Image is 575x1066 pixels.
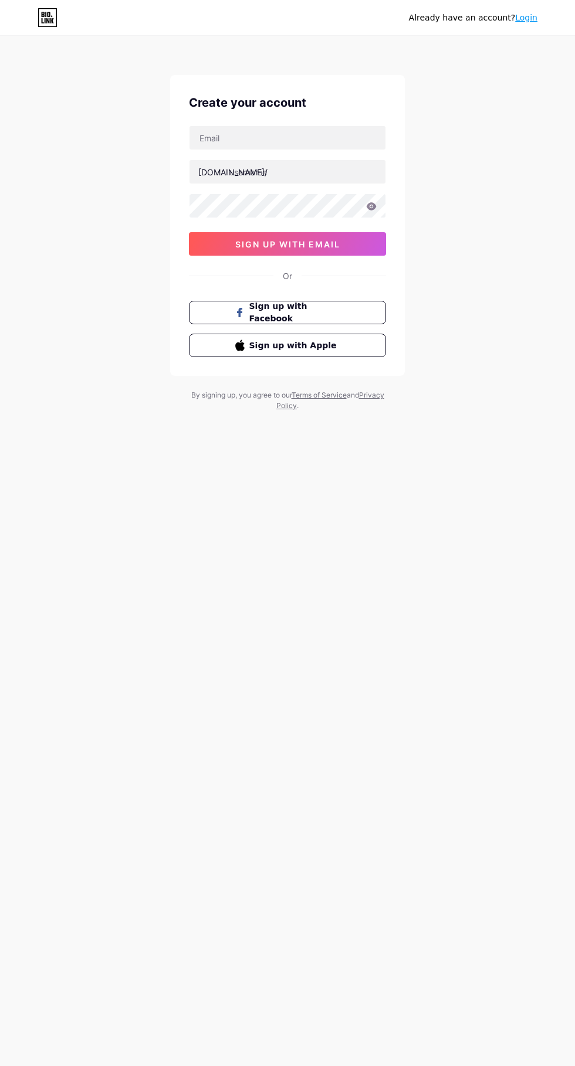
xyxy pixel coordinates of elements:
[189,232,386,256] button: sign up with email
[190,126,385,150] input: Email
[189,301,386,324] button: Sign up with Facebook
[249,300,340,325] span: Sign up with Facebook
[235,239,340,249] span: sign up with email
[409,12,537,24] div: Already have an account?
[190,160,385,184] input: username
[188,390,387,411] div: By signing up, you agree to our and .
[292,391,347,399] a: Terms of Service
[198,166,268,178] div: [DOMAIN_NAME]/
[189,94,386,111] div: Create your account
[249,340,340,352] span: Sign up with Apple
[189,334,386,357] button: Sign up with Apple
[515,13,537,22] a: Login
[283,270,292,282] div: Or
